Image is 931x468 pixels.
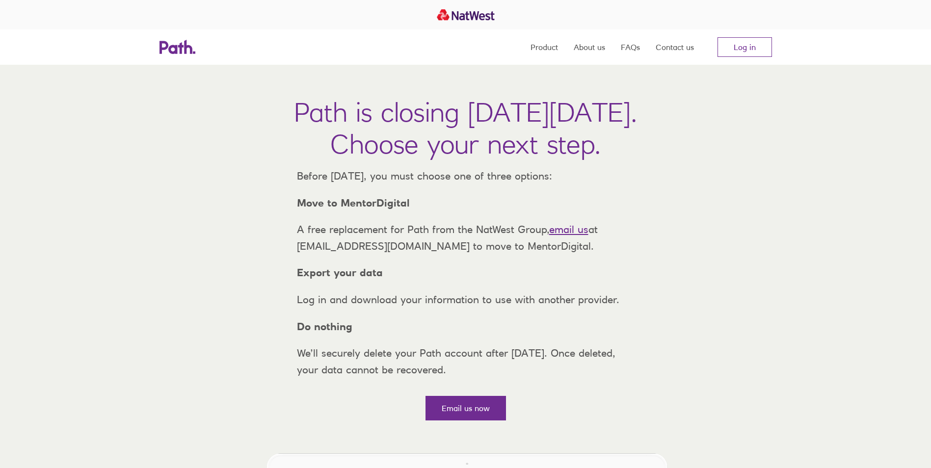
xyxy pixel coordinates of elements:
h1: Path is closing [DATE][DATE]. Choose your next step. [294,96,637,160]
a: Contact us [656,29,694,65]
p: Log in and download your information to use with another provider. [289,291,642,308]
a: Product [531,29,558,65]
a: FAQs [621,29,640,65]
strong: Move to MentorDigital [297,197,410,209]
strong: Export your data [297,266,383,279]
a: About us [574,29,605,65]
p: Before [DATE], you must choose one of three options: [289,168,642,184]
p: We’ll securely delete your Path account after [DATE]. Once deleted, your data cannot be recovered. [289,345,642,378]
a: Log in [718,37,772,57]
a: email us [549,223,588,235]
a: Email us now [426,396,506,420]
p: A free replacement for Path from the NatWest Group, at [EMAIL_ADDRESS][DOMAIN_NAME] to move to Me... [289,221,642,254]
strong: Do nothing [297,320,352,333]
